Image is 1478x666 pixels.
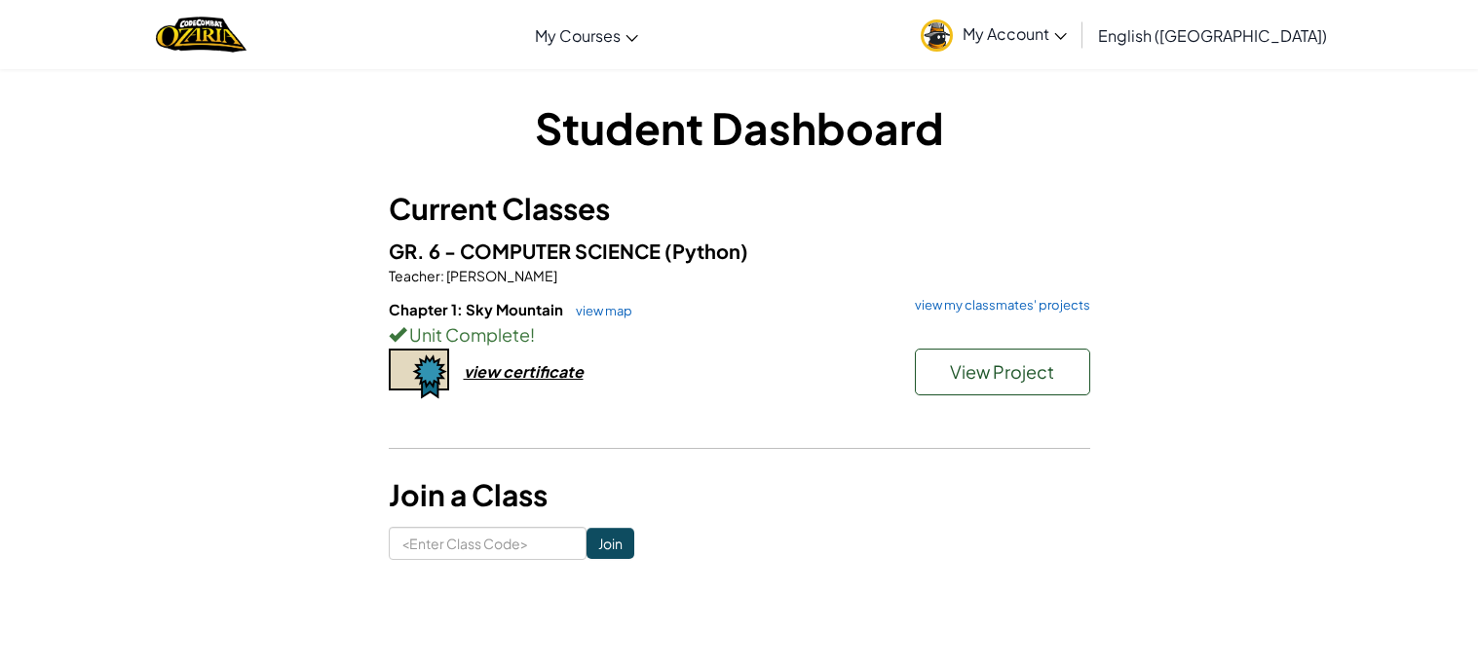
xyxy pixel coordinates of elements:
span: [PERSON_NAME] [444,267,557,284]
span: GR. 6 - COMPUTER SCIENCE [389,239,664,263]
input: <Enter Class Code> [389,527,587,560]
a: My Account [911,4,1077,65]
img: avatar [921,19,953,52]
a: view certificate [389,361,584,382]
a: My Courses [525,9,648,61]
span: ! [530,323,535,346]
div: view certificate [464,361,584,382]
span: English ([GEOGRAPHIC_DATA]) [1098,25,1327,46]
h3: Join a Class [389,473,1090,517]
span: : [440,267,444,284]
img: certificate-icon.png [389,349,449,399]
span: Unit Complete [406,323,530,346]
span: (Python) [664,239,748,263]
a: view map [566,303,632,318]
a: Ozaria by CodeCombat logo [156,15,246,55]
span: Chapter 1: Sky Mountain [389,300,566,318]
a: view my classmates' projects [905,299,1090,312]
input: Join [587,528,634,559]
h1: Student Dashboard [389,97,1090,158]
span: My Courses [535,25,621,46]
a: English ([GEOGRAPHIC_DATA]) [1088,9,1337,61]
h3: Current Classes [389,187,1090,231]
span: My Account [963,23,1067,44]
span: Teacher [389,267,440,284]
span: View Project [950,360,1054,383]
button: View Project [915,349,1090,395]
img: Home [156,15,246,55]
